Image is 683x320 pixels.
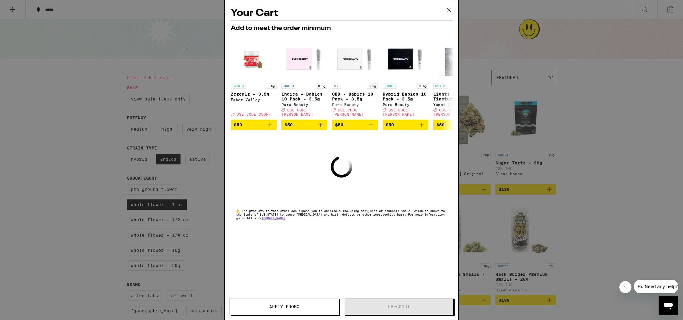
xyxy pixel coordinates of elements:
p: INDICA [281,83,296,89]
a: Open page for Zerealz - 3.5g from Ember Valley [231,34,277,120]
span: $50 [335,122,343,127]
div: Ember Valley [231,98,277,102]
img: Pure Beauty - Indica - Babies 10 Pack - 3.5g [281,34,327,80]
p: Lights Out Tincture - 1000mg [433,92,479,101]
button: Checkout [344,298,453,315]
p: HYBRID [433,83,448,89]
iframe: Close message [619,281,631,293]
div: Pure Beauty [383,103,428,107]
p: Hybrid Babies 10 Pack - 3.5g [383,92,428,101]
iframe: Message from company [634,280,678,293]
span: USE CODE [PERSON_NAME] [281,108,313,116]
span: The products in this order can expose you to chemicals including marijuana or cannabis smoke, whi... [236,209,445,220]
img: Ember Valley - Zerealz - 3.5g [231,34,277,80]
span: $50 [234,122,242,127]
span: Apply Promo [269,304,299,309]
p: CBD - Babies 10 Pack - 3.5g [332,92,378,101]
button: Add to bag [383,120,428,130]
p: 3.5g [417,83,428,89]
span: $50 [436,122,445,127]
p: Zerealz - 3.5g [231,92,277,97]
iframe: Button to launch messaging window [659,296,678,315]
p: 3.5g [367,83,378,89]
span: $50 [284,122,293,127]
a: Open page for Lights Out Tincture - 1000mg from Yummi Karma [433,34,479,120]
div: Yummi [DATE] [433,103,479,107]
a: [DOMAIN_NAME] [262,216,285,220]
h2: Add to meet the order minimum [231,25,452,31]
a: Open page for Indica - Babies 10 Pack - 3.5g from Pure Beauty [281,34,327,120]
p: 3.5g [316,83,327,89]
div: Pure Beauty [332,103,378,107]
button: Add to bag [231,120,277,130]
span: USE CODE 35OFF [237,113,271,117]
p: CBD [332,83,341,89]
span: USE CODE [PERSON_NAME] [383,108,414,116]
span: USE CODE [PERSON_NAME] [433,108,465,116]
button: Add to bag [281,120,327,130]
img: Pure Beauty - CBD - Babies 10 Pack - 3.5g [332,34,378,80]
span: Checkout [388,304,410,309]
span: ⚠️ [236,209,242,213]
button: Apply Promo [230,298,339,315]
a: Open page for CBD - Babies 10 Pack - 3.5g from Pure Beauty [332,34,378,120]
div: Pure Beauty [281,103,327,107]
p: HYBRID [383,83,397,89]
img: Yummi Karma - Lights Out Tincture - 1000mg [433,34,479,80]
button: Add to bag [433,120,479,130]
p: Indica - Babies 10 Pack - 3.5g [281,92,327,101]
p: 3.5g [266,83,277,89]
span: $50 [386,122,394,127]
button: Add to bag [332,120,378,130]
img: Pure Beauty - Hybrid Babies 10 Pack - 3.5g [383,34,428,80]
h2: Your Cart [231,6,452,20]
span: USE CODE [PERSON_NAME] [332,108,364,116]
a: Open page for Hybrid Babies 10 Pack - 3.5g from Pure Beauty [383,34,428,120]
